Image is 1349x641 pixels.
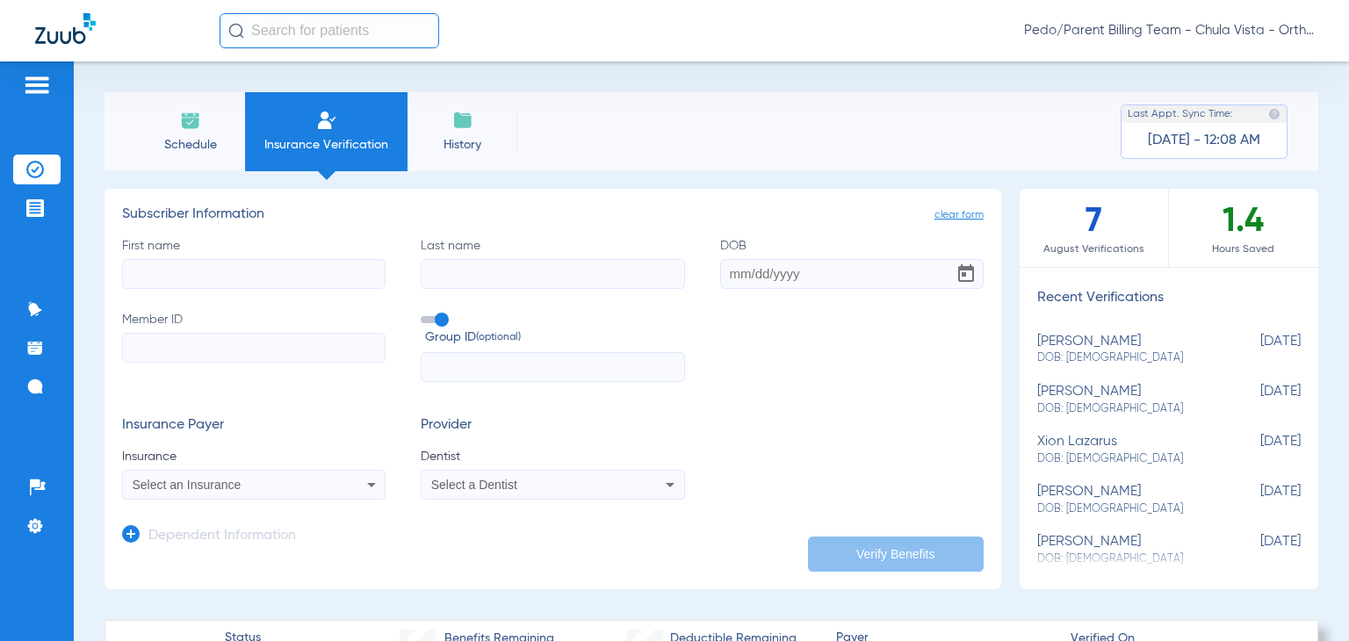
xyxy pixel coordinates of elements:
span: History [421,136,504,154]
div: [PERSON_NAME] [1037,384,1213,416]
span: Insurance [122,448,386,465]
img: Schedule [180,110,201,131]
input: Last name [421,259,684,289]
img: Zuub Logo [35,13,96,44]
img: History [452,110,473,131]
small: (optional) [476,328,521,347]
span: Dentist [421,448,684,465]
h3: Insurance Payer [122,417,386,435]
span: [DATE] [1213,434,1301,466]
div: 1.4 [1169,189,1318,267]
iframe: Chat Widget [1261,557,1349,641]
span: Schedule [148,136,232,154]
span: Select a Dentist [431,478,517,492]
label: Member ID [122,311,386,383]
span: DOB: [DEMOGRAPHIC_DATA] [1037,451,1213,467]
span: [DATE] [1213,384,1301,416]
label: DOB [720,237,984,289]
div: [PERSON_NAME] [1037,334,1213,366]
input: Member ID [122,333,386,363]
input: DOBOpen calendar [720,259,984,289]
span: DOB: [DEMOGRAPHIC_DATA] [1037,350,1213,366]
span: Select an Insurance [133,478,242,492]
h3: Recent Verifications [1020,290,1318,307]
input: Search for patients [220,13,439,48]
img: hamburger-icon [23,75,51,96]
span: Hours Saved [1169,241,1318,258]
img: last sync help info [1268,108,1280,120]
h3: Subscriber Information [122,206,984,224]
div: xion lazarus [1037,434,1213,466]
h3: Provider [421,417,684,435]
img: Manual Insurance Verification [316,110,337,131]
span: [DATE] [1213,534,1301,566]
span: Pedo/Parent Billing Team - Chula Vista - Ortho | The Super Dentists [1024,22,1314,40]
span: [DATE] [1213,334,1301,366]
input: First name [122,259,386,289]
div: [PERSON_NAME] [1037,534,1213,566]
span: DOB: [DEMOGRAPHIC_DATA] [1037,501,1213,517]
img: Search Icon [228,23,244,39]
span: Last Appt. Sync Time: [1128,105,1233,123]
span: Group ID [425,328,684,347]
div: [PERSON_NAME] [1037,484,1213,516]
span: [DATE] - 12:08 AM [1148,132,1260,149]
span: [DATE] [1213,484,1301,516]
label: Last name [421,237,684,289]
label: First name [122,237,386,289]
span: Insurance Verification [258,136,394,154]
span: DOB: [DEMOGRAPHIC_DATA] [1037,401,1213,417]
span: clear form [934,206,984,224]
button: Open calendar [949,256,984,292]
div: 7 [1020,189,1169,267]
span: August Verifications [1020,241,1168,258]
h3: Dependent Information [148,528,296,545]
button: Verify Benefits [808,537,984,572]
